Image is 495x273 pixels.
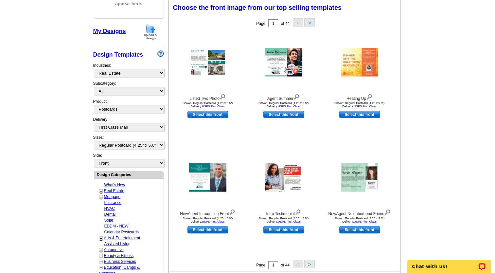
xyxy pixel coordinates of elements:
div: Design Categories [94,172,164,178]
a: What's New [104,183,125,187]
img: Listed Two Photo [189,48,226,76]
a: use this design [187,226,228,233]
div: Shown: Regular Postcard (4.25 x 5.6") Delivery: [248,217,320,223]
img: view design details [220,93,226,100]
a: + [100,259,102,264]
img: view design details [229,208,235,215]
div: Shown: Regular Postcard (4.25 x 5.6") Delivery: [324,217,396,223]
a: Design Templates [93,51,143,58]
a: use this design [263,226,304,233]
a: Arts & Entertainment [104,236,140,240]
a: use this design [339,226,380,233]
div: Industries: [93,59,164,81]
span: Page [256,21,265,26]
span: of 44 [281,263,290,267]
a: EDDM - NEW! [104,224,130,228]
a: My Designs [93,28,126,34]
img: design-wizard-help-icon.png [157,50,164,57]
button: < [293,260,303,268]
div: Subcategory: [93,81,164,99]
a: USPS First Class [202,105,225,108]
a: use this design [187,111,228,118]
a: Dental [104,212,116,217]
div: NewAgent Introducing Front [172,208,244,217]
img: Intro Testimonial [265,163,302,192]
div: Shown: Regular Postcard (4.25 x 5.6") Delivery: [324,101,396,108]
a: USPS First Class [278,220,301,223]
div: Side: [93,153,164,168]
img: NewAgent Neighborhood Friend [341,163,378,192]
img: NewAgent Introducing Front [189,163,226,192]
a: + [100,236,102,241]
a: + [100,265,102,270]
a: HVAC [104,206,115,211]
div: Shown: Regular Postcard (4.25 x 5.6") Delivery: [248,101,320,108]
a: + [100,194,102,200]
a: Insurance [104,200,122,205]
a: Real Estate [104,189,124,193]
a: USPS First Class [354,220,377,223]
a: Mortgage [104,194,121,199]
img: upload-design [142,24,159,40]
span: Choose the front image from our top selling templates [173,4,342,11]
iframe: LiveChat chat widget [403,252,495,273]
div: NewAgent Neighborhood Friend [324,208,396,217]
a: + [100,253,102,259]
span: of 44 [281,21,290,26]
a: Automotive [104,247,124,252]
a: Assisted Living [104,242,131,246]
button: < [293,18,303,27]
a: Beauty & Fitness [104,253,134,258]
a: Calendar Postcards [104,230,139,234]
div: Heating Up [324,93,396,101]
a: use this design [339,111,380,118]
button: > [304,260,315,268]
a: use this design [263,111,304,118]
div: Intro Testimonial [248,208,320,217]
img: view design details [293,93,300,100]
div: Agent Summer [248,93,320,101]
span: Page [256,263,265,267]
img: view design details [366,93,372,100]
a: + [100,247,102,253]
img: view design details [295,208,301,215]
div: Sizes: [93,135,164,153]
a: Solar [104,218,114,223]
div: Product: [93,99,164,117]
img: Heating Up [341,48,378,77]
a: USPS First Class [202,220,225,223]
a: + [100,189,102,194]
button: > [304,18,315,27]
a: USPS First Class [278,105,301,108]
div: Delivery: [93,117,164,135]
img: Agent Summer [265,48,302,77]
a: USPS First Class [354,105,377,108]
a: Business Services [104,259,136,264]
div: Listed Two Photo [172,93,244,101]
img: view design details [384,208,391,215]
div: Shown: Regular Postcard (4.25 x 5.6") Delivery: [172,217,244,223]
div: Shown: Regular Postcard (4.25 x 5.6") Delivery: [172,101,244,108]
